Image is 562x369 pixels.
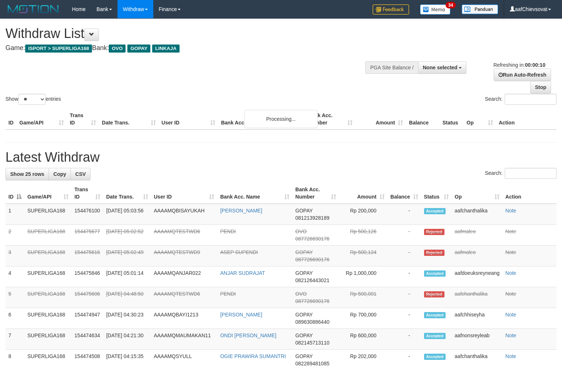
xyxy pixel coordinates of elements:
[424,333,446,339] span: Accepted
[99,109,158,130] th: Date Trans.
[424,208,446,214] span: Accepted
[218,109,305,130] th: Bank Acc. Name
[5,168,49,180] a: Show 25 rows
[452,246,503,266] td: aafmaleo
[103,183,151,204] th: Date Trans.: activate to sort column ascending
[446,2,455,8] span: 34
[505,249,516,255] a: Note
[5,204,24,225] td: 1
[505,270,516,276] a: Note
[72,204,103,225] td: 154476100
[295,215,329,221] span: Copy 081213928189 to clipboard
[151,287,218,308] td: AAAAMQTESTWD6
[339,308,388,329] td: Rp 700,000
[505,228,516,234] a: Note
[496,109,557,130] th: Action
[220,249,258,255] a: ASEP SUPENDI
[70,168,91,180] a: CSV
[295,270,312,276] span: GOPAY
[220,333,276,338] a: ONDI [PERSON_NAME]
[295,319,329,325] span: Copy 089630886440 to clipboard
[5,109,16,130] th: ID
[424,270,446,277] span: Accepted
[295,228,307,234] span: OVO
[339,225,388,246] td: Rp 500,126
[220,353,286,359] a: OGIE PRAWIRA SUMANTRI
[452,204,503,225] td: aafchanthalika
[151,183,218,204] th: User ID: activate to sort column ascending
[152,45,180,53] span: LINKAJA
[424,229,444,235] span: Rejected
[5,246,24,266] td: 3
[5,225,24,246] td: 2
[5,4,61,15] img: MOTION_logo.png
[24,308,72,329] td: SUPERLIGA168
[452,287,503,308] td: aafchanthalika
[72,246,103,266] td: 154475616
[5,150,557,165] h1: Latest Withdraw
[355,109,406,130] th: Amount
[16,109,67,130] th: Game/API
[295,208,312,214] span: GOPAY
[295,312,312,318] span: GOPAY
[365,61,418,74] div: PGA Site Balance /
[103,266,151,287] td: [DATE] 05:01:14
[388,308,421,329] td: -
[49,168,71,180] a: Copy
[421,183,452,204] th: Status: activate to sort column ascending
[24,204,72,225] td: SUPERLIGA168
[452,329,503,350] td: aafnonsreyleab
[220,270,265,276] a: ANJAR SUDRAJAT
[452,308,503,329] td: aafchhiseyha
[525,62,545,68] strong: 00:00:10
[462,4,498,14] img: panduan.png
[424,250,444,256] span: Rejected
[24,183,72,204] th: Game/API: activate to sort column ascending
[339,204,388,225] td: Rp 200,000
[505,353,516,359] a: Note
[72,308,103,329] td: 154474947
[10,171,44,177] span: Show 25 rows
[505,312,516,318] a: Note
[388,266,421,287] td: -
[295,249,312,255] span: GOPAY
[151,204,218,225] td: AAAAMQBISAYUKAH
[103,329,151,350] td: [DATE] 04:21:30
[505,333,516,338] a: Note
[5,45,367,52] h4: Game: Bank:
[373,4,409,15] img: Feedback.jpg
[5,266,24,287] td: 4
[295,333,312,338] span: GOPAY
[339,183,388,204] th: Amount: activate to sort column ascending
[103,204,151,225] td: [DATE] 05:03:56
[485,168,557,179] label: Search:
[5,183,24,204] th: ID: activate to sort column descending
[423,65,458,70] span: None selected
[339,287,388,308] td: Rp 500,001
[424,354,446,360] span: Accepted
[295,361,329,366] span: Copy 082289481085 to clipboard
[151,308,218,329] td: AAAAMQBAYI1213
[388,329,421,350] td: -
[339,329,388,350] td: Rp 600,000
[24,329,72,350] td: SUPERLIGA168
[220,228,236,234] a: PENDI
[72,266,103,287] td: 154475846
[420,4,451,15] img: Button%20Memo.svg
[18,94,46,105] select: Showentries
[452,183,503,204] th: Op: activate to sort column ascending
[5,329,24,350] td: 7
[388,183,421,204] th: Balance: activate to sort column ascending
[245,110,317,128] div: Processing...
[220,312,262,318] a: [PERSON_NAME]
[72,287,103,308] td: 154475606
[493,62,545,68] span: Refreshing in:
[339,246,388,266] td: Rp 500,124
[485,94,557,105] label: Search:
[505,94,557,105] input: Search:
[103,287,151,308] td: [DATE] 04:48:50
[295,291,307,297] span: OVO
[424,291,444,297] span: Rejected
[464,109,496,130] th: Op
[151,246,218,266] td: AAAAMQTESTWD9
